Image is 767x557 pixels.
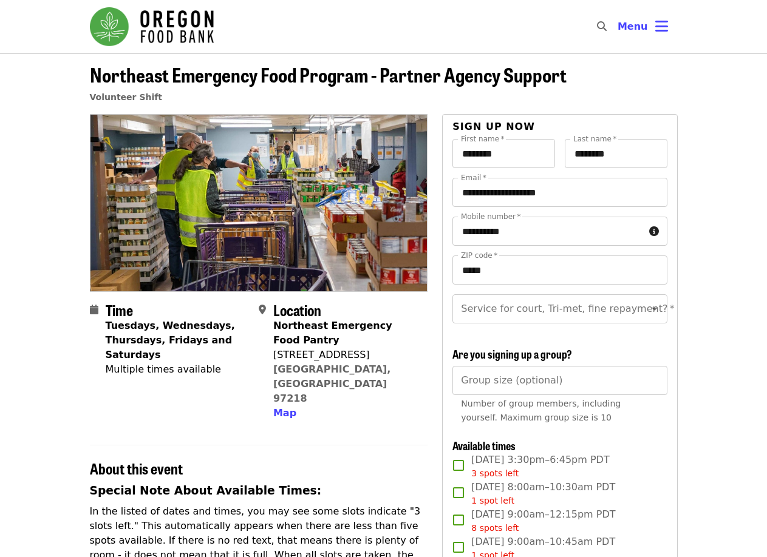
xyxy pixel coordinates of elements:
[106,362,249,377] div: Multiple times available
[461,174,486,181] label: Email
[471,453,609,480] span: [DATE] 3:30pm–6:45pm PDT
[452,121,535,132] span: Sign up now
[452,217,644,246] input: Mobile number
[471,480,615,507] span: [DATE] 8:00am–10:30am PDT
[90,457,183,479] span: About this event
[273,348,418,362] div: [STREET_ADDRESS]
[573,135,616,143] label: Last name
[452,178,667,207] input: Email
[90,115,428,291] img: Northeast Emergency Food Program - Partner Agency Support organized by Oregon Food Bank
[273,407,296,419] span: Map
[259,304,266,316] i: map-marker-alt icon
[90,92,163,102] a: Volunteer Shift
[106,299,133,320] span: Time
[452,366,667,395] input: [object Object]
[646,300,663,317] button: Open
[461,399,621,422] span: Number of group members, including yourself. Maximum group size is 10
[461,213,520,220] label: Mobile number
[106,320,235,360] strong: Tuesdays, Wednesdays, Thursdays, Fridays and Saturdays
[452,139,555,168] input: First name
[565,139,667,168] input: Last name
[273,363,391,404] a: [GEOGRAPHIC_DATA], [GEOGRAPHIC_DATA] 97218
[90,7,214,46] img: Oregon Food Bank - Home
[471,523,519,533] span: 8 spots left
[273,406,296,420] button: Map
[471,468,519,478] span: 3 spots left
[655,18,668,35] i: bars icon
[461,252,497,259] label: ZIP code
[597,21,607,32] i: search icon
[452,346,572,362] span: Are you signing up a group?
[618,21,648,32] span: Menu
[90,484,322,497] strong: Special Note About Available Times:
[471,507,615,535] span: [DATE] 9:00am–12:15pm PDT
[461,135,505,143] label: First name
[452,255,667,285] input: ZIP code
[90,304,98,316] i: calendar icon
[608,12,678,41] button: Toggle account menu
[273,299,321,320] span: Location
[452,437,516,453] span: Available times
[471,496,514,505] span: 1 spot left
[273,320,392,346] strong: Northeast Emergency Food Pantry
[90,60,567,89] span: Northeast Emergency Food Program - Partner Agency Support
[614,12,624,41] input: Search
[649,226,659,237] i: circle-info icon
